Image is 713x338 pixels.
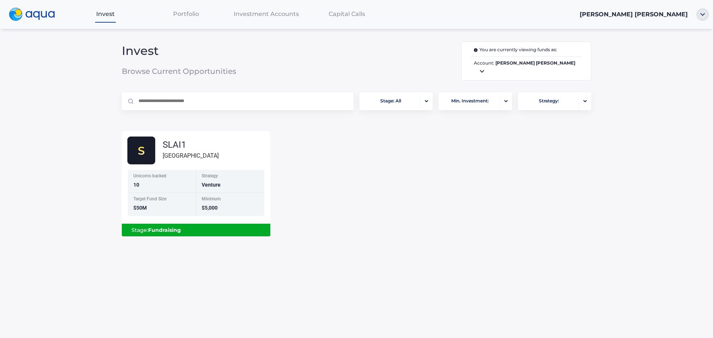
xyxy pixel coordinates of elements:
[163,140,219,149] div: SLAI1
[146,6,226,22] a: Portfolio
[173,10,199,17] span: Portfolio
[9,8,55,21] img: logo
[451,94,489,108] span: Min. Investment:
[504,100,508,102] img: portfolio-arrow
[202,197,260,203] div: Minimum
[202,182,221,188] span: Venture
[133,174,192,180] div: Unicorns backed
[4,6,65,23] a: logo
[133,182,139,188] span: 10
[380,94,401,108] span: Stage: All
[133,205,147,211] span: $50M
[471,60,582,76] span: Account:
[329,10,365,17] span: Capital Calls
[518,92,591,110] button: Strategy:portfolio-arrow
[580,11,688,18] span: [PERSON_NAME] [PERSON_NAME]
[202,174,260,180] div: Strategy
[226,6,307,22] a: Investment Accounts
[133,197,192,203] div: Target Fund Size
[96,10,115,17] span: Invest
[474,46,557,53] span: You are currently viewing funds as:
[583,100,587,102] img: portfolio-arrow
[495,60,575,66] b: [PERSON_NAME] [PERSON_NAME]
[127,137,155,164] img: Group_48618.svg
[128,224,264,236] div: Stage:
[697,9,709,20] img: ellipse
[359,92,433,110] button: Stage: Allportfolio-arrow
[306,6,387,22] a: Capital Calls
[234,10,299,17] span: Investment Accounts
[148,227,181,233] b: Fundraising
[425,100,428,102] img: portfolio-arrow
[128,99,133,104] img: Magnifier
[122,68,278,75] span: Browse Current Opportunities
[474,48,479,52] img: i.svg
[539,94,559,108] span: Strategy:
[439,92,512,110] button: Min. Investment:portfolio-arrow
[122,47,278,55] span: Invest
[65,6,146,22] a: Invest
[202,205,218,211] span: $5,000
[163,151,219,160] div: [GEOGRAPHIC_DATA]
